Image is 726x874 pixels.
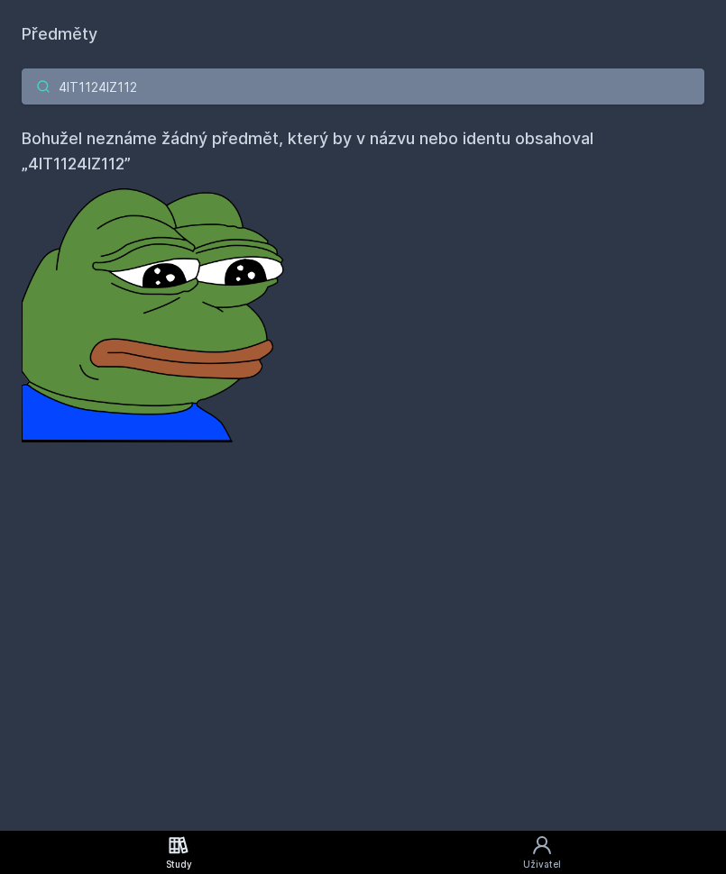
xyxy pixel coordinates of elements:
div: Uživatel [523,858,561,871]
h1: Předměty [22,22,704,47]
img: error_picture.png [22,177,292,442]
input: Název nebo ident předmětu… [22,68,704,105]
div: Study [166,858,192,871]
a: Uživatel [357,831,726,874]
h4: Bohužel neznáme žádný předmět, který by v názvu nebo identu obsahoval „4IT1124IZ112” [22,126,704,177]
